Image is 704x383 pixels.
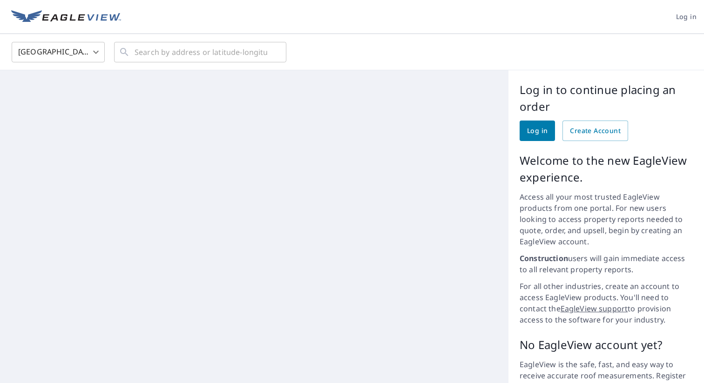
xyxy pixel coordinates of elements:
input: Search by address or latitude-longitude [135,39,267,65]
img: EV Logo [11,10,121,24]
a: Log in [520,121,555,141]
p: Access all your most trusted EagleView products from one portal. For new users looking to access ... [520,191,693,247]
a: EagleView support [561,303,628,314]
p: No EagleView account yet? [520,336,693,353]
div: [GEOGRAPHIC_DATA] [12,39,105,65]
p: For all other industries, create an account to access EagleView products. You'll need to contact ... [520,281,693,325]
p: users will gain immediate access to all relevant property reports. [520,253,693,275]
span: Create Account [570,125,621,137]
a: Create Account [562,121,628,141]
span: Log in [527,125,548,137]
p: Log in to continue placing an order [520,81,693,115]
span: Log in [676,11,697,23]
p: Welcome to the new EagleView experience. [520,152,693,186]
strong: Construction [520,253,568,263]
